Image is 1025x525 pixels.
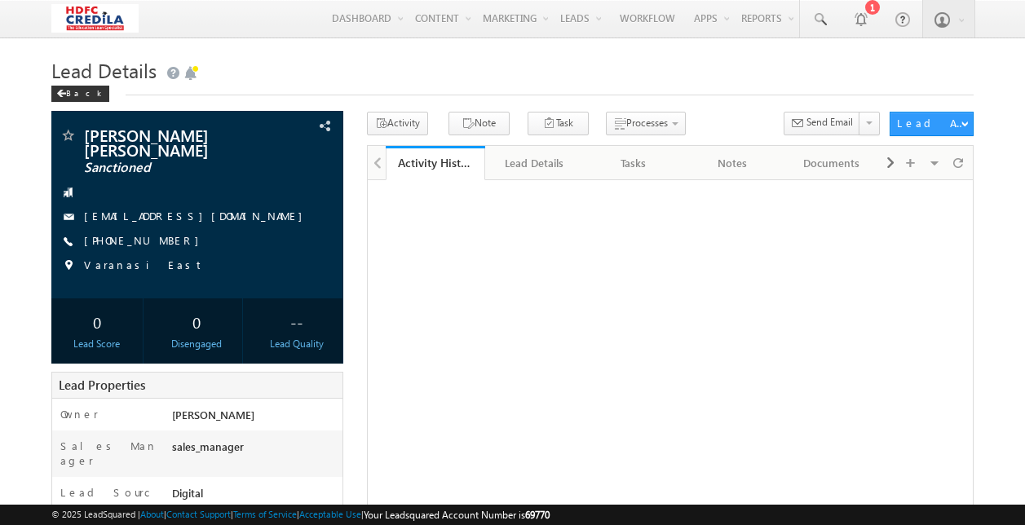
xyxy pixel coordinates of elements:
[626,117,668,129] span: Processes
[84,209,311,223] a: [EMAIL_ADDRESS][DOMAIN_NAME]
[584,146,683,180] a: Tasks
[84,127,263,157] span: [PERSON_NAME] [PERSON_NAME]
[51,57,157,83] span: Lead Details
[398,155,473,170] div: Activity History
[254,307,338,337] div: --
[60,439,157,468] label: Sales Manager
[60,485,157,514] label: Lead Source
[55,307,139,337] div: 0
[59,377,145,393] span: Lead Properties
[51,86,109,102] div: Back
[51,507,550,523] span: © 2025 LeadSquared | | | | |
[84,258,204,274] span: Varanasi East
[168,485,342,508] div: Digital
[683,146,783,180] a: Notes
[233,509,297,519] a: Terms of Service
[783,146,882,180] a: Documents
[55,337,139,351] div: Lead Score
[166,509,231,519] a: Contact Support
[386,146,485,180] a: Activity History
[168,439,342,461] div: sales_manager
[806,115,853,130] span: Send Email
[299,509,361,519] a: Acceptable Use
[448,112,510,135] button: Note
[84,160,263,176] span: Sanctioned
[254,337,338,351] div: Lead Quality
[51,4,139,33] img: Custom Logo
[696,153,768,173] div: Notes
[172,408,254,421] span: [PERSON_NAME]
[51,85,117,99] a: Back
[485,146,585,180] a: Lead Details
[84,233,207,247] a: [PHONE_NUMBER]
[897,116,966,130] div: Lead Actions
[784,112,860,135] button: Send Email
[597,153,669,173] div: Tasks
[890,112,974,136] button: Lead Actions
[498,153,570,173] div: Lead Details
[60,407,99,421] label: Owner
[155,307,238,337] div: 0
[367,112,428,135] button: Activity
[528,112,589,135] button: Task
[140,509,164,519] a: About
[606,112,686,135] button: Processes
[525,509,550,521] span: 69770
[796,153,868,173] div: Documents
[364,509,550,521] span: Your Leadsquared Account Number is
[155,337,238,351] div: Disengaged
